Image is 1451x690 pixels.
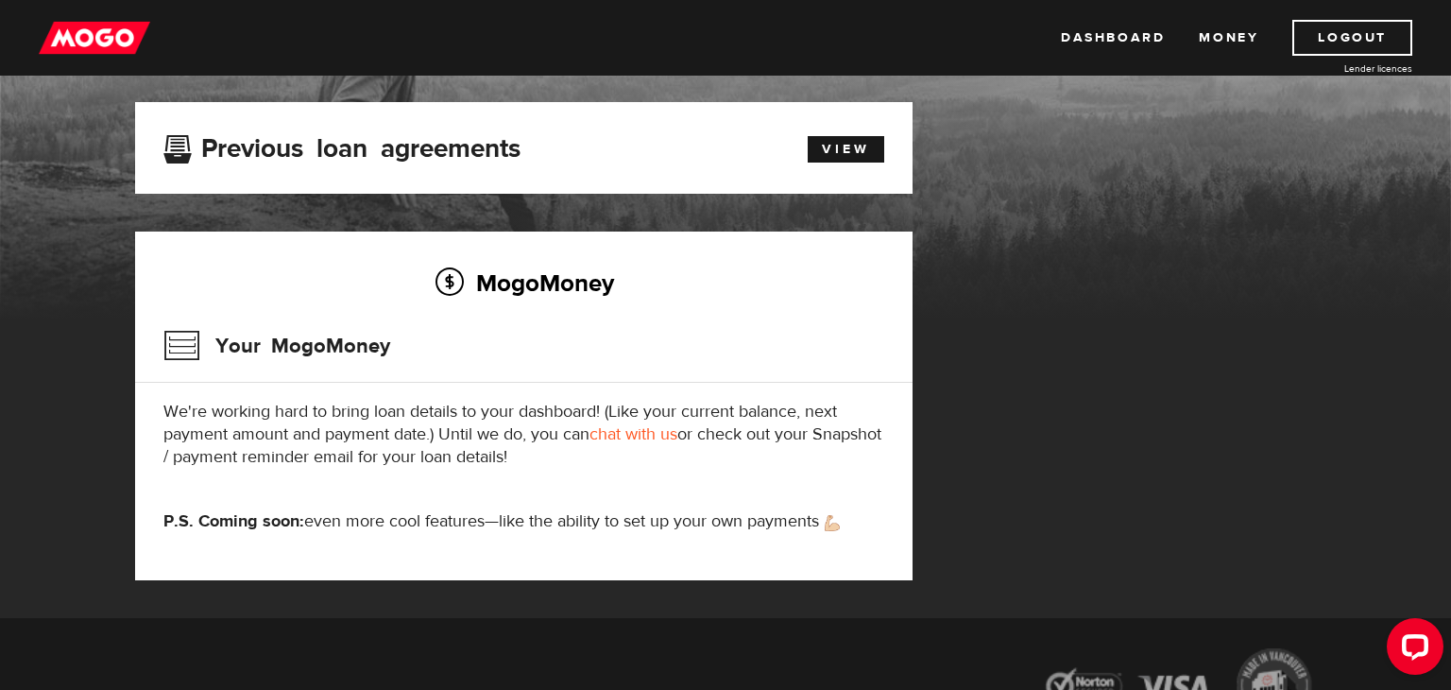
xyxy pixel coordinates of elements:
strong: P.S. Coming soon: [163,510,304,532]
img: mogo_logo-11ee424be714fa7cbb0f0f49df9e16ec.png [39,20,150,56]
p: We're working hard to bring loan details to your dashboard! (Like your current balance, next paym... [163,401,884,469]
a: Lender licences [1271,61,1412,76]
a: Money [1199,20,1258,56]
p: even more cool features—like the ability to set up your own payments [163,510,884,533]
h2: MogoMoney [163,263,884,302]
a: View [808,136,884,163]
h3: Previous loan agreements [163,133,521,158]
a: Logout [1292,20,1412,56]
img: strong arm emoji [825,515,840,531]
a: Dashboard [1061,20,1165,56]
h3: Your MogoMoney [163,321,390,371]
iframe: LiveChat chat widget [1372,611,1451,690]
a: chat with us [589,423,677,445]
